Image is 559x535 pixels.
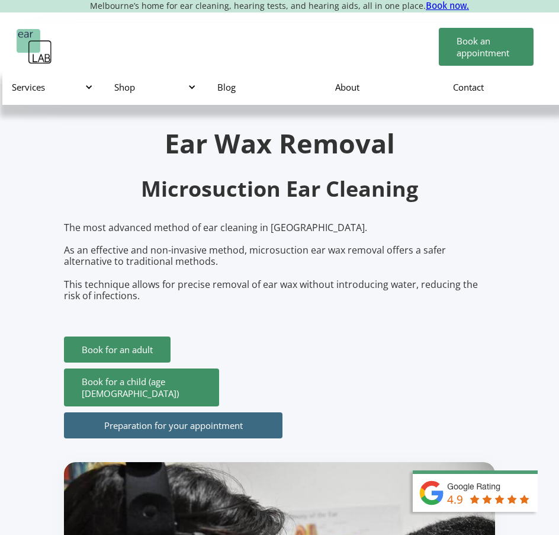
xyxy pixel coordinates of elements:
[64,222,495,302] p: The most advanced method of ear cleaning in [GEOGRAPHIC_DATA]. As an effective and non-invasive m...
[64,337,171,363] a: Book for an adult
[17,29,52,65] a: home
[114,81,193,93] div: Shop
[2,69,105,105] div: Services
[64,412,282,438] a: Preparation for your appointment
[64,130,495,156] h1: Ear Wax Removal
[64,369,219,406] a: Book for a child (age [DEMOGRAPHIC_DATA])
[326,70,444,104] a: About
[105,69,207,105] div: Shop
[208,70,326,104] a: Blog
[439,28,534,66] a: Book an appointment
[64,175,495,203] h2: Microsuction Ear Cleaning
[12,81,91,93] div: Services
